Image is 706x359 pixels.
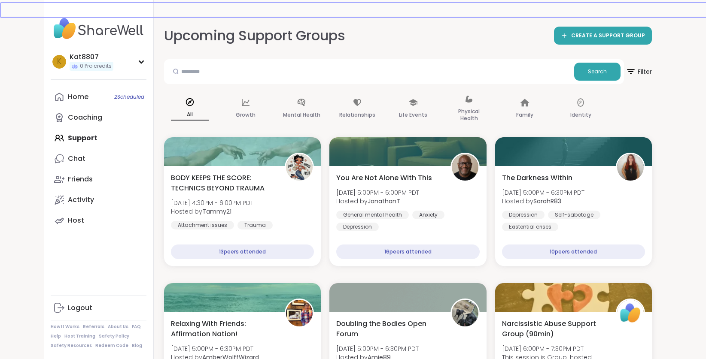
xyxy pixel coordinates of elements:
span: The Darkness Within [502,173,572,183]
div: Self-sabotage [548,211,600,219]
b: SarahR83 [533,197,561,205]
div: Depression [502,211,545,219]
a: Activity [51,190,146,210]
span: 2 Scheduled [114,94,144,100]
p: All [171,109,209,121]
span: CREATE A SUPPORT GROUP [571,32,645,39]
div: 16 peers attended [336,244,479,259]
span: [DATE] 5:00PM - 6:30PM PDT [171,344,259,353]
div: Trauma [237,221,273,229]
p: Relationships [339,110,375,120]
div: Anxiety [412,211,444,219]
a: Chat [51,148,146,169]
div: 13 peers attended [171,244,314,259]
a: Blog [132,343,142,349]
b: Tammy21 [202,207,231,216]
div: Home [68,92,88,102]
a: Redeem Code [95,343,128,349]
span: [DATE] 6:00PM - 7:30PM PDT [502,344,592,353]
a: Referrals [83,324,104,330]
a: FAQ [132,324,141,330]
div: Attachment issues [171,221,234,229]
span: [DATE] 4:30PM - 6:00PM PDT [171,199,253,207]
span: K [57,56,61,67]
p: Family [516,110,533,120]
a: Logout [51,298,146,318]
div: Chat [68,154,85,163]
div: General mental health [336,211,409,219]
span: [DATE] 5:00PM - 6:00PM PDT [336,188,419,197]
img: ShareWell Nav Logo [51,14,146,44]
h2: Upcoming Support Groups [164,26,352,45]
a: Safety Policy [99,333,129,339]
span: You Are Not Alone With This [336,173,432,183]
b: JonathanT [368,197,400,205]
span: Filter [626,61,652,82]
div: Friends [68,175,93,184]
p: Identity [570,110,591,120]
button: Filter [626,59,652,84]
div: Kat8807 [70,52,113,62]
img: ShareWell [617,300,644,326]
span: Relaxing With Friends: Affirmation Nation! [171,319,275,339]
div: 10 peers attended [502,244,645,259]
a: How It Works [51,324,79,330]
div: Coaching [68,113,102,122]
span: Narcissistic Abuse Support Group (90min) [502,319,606,339]
a: CREATE A SUPPORT GROUP [554,27,652,45]
p: Mental Health [283,110,320,120]
a: Home2Scheduled [51,87,146,107]
a: Friends [51,169,146,190]
a: Help [51,333,61,339]
img: Tammy21 [286,154,313,181]
a: Host Training [64,333,95,339]
span: BODY KEEPS THE SCORE: TECHNICS BEYOND TRAUMA [171,173,275,193]
a: About Us [108,324,128,330]
span: [DATE] 5:00PM - 6:30PM PDT [502,188,584,197]
span: Hosted by [171,207,253,216]
span: Hosted by [336,197,419,205]
span: 0 Pro credits [80,63,112,70]
p: Physical Health [450,106,488,124]
span: [DATE] 5:00PM - 6:30PM PDT [336,344,419,353]
img: JonathanT [452,154,478,181]
p: Growth [236,110,256,120]
p: Life Events [399,110,427,120]
span: Search [588,68,607,75]
div: Host [68,216,84,225]
img: AmberWolffWizard [286,300,313,326]
div: Logout [68,303,92,313]
div: Depression [336,223,379,231]
div: Existential crises [502,223,558,231]
button: Search [574,63,621,81]
img: Amie89 [452,300,478,326]
span: Hosted by [502,197,584,205]
a: Safety Resources [51,343,92,349]
a: Host [51,210,146,231]
img: SarahR83 [617,154,644,181]
a: Coaching [51,107,146,128]
div: Activity [68,195,94,205]
span: Doubling the Bodies Open Forum [336,319,441,339]
iframe: Spotlight [348,31,355,38]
